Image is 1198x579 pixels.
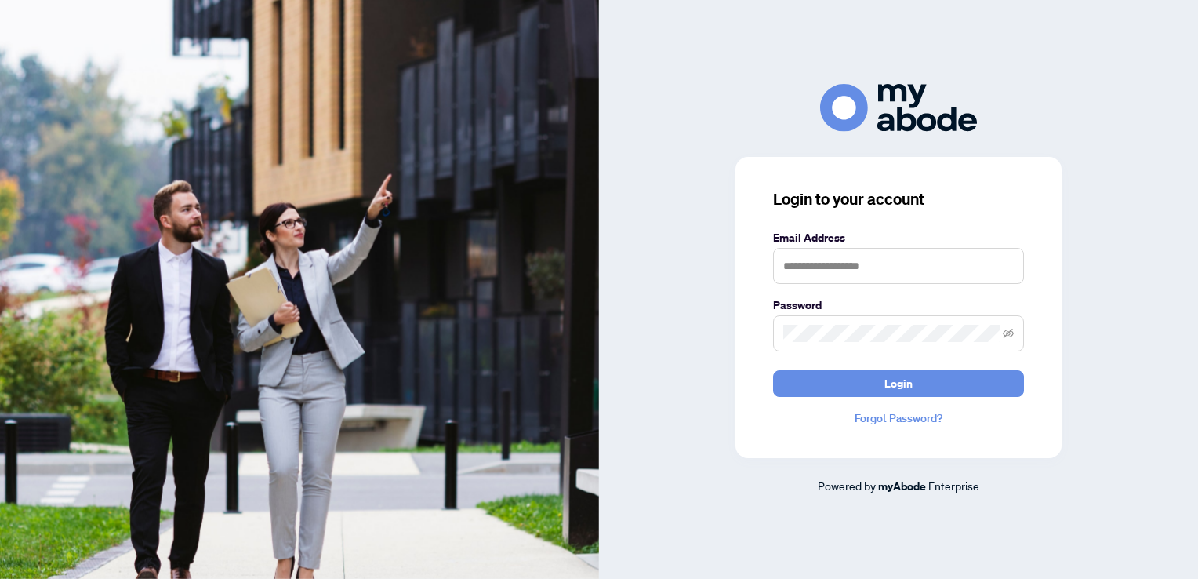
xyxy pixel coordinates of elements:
span: eye-invisible [1003,328,1014,339]
a: Forgot Password? [773,410,1024,427]
label: Email Address [773,229,1024,246]
button: Login [773,370,1024,397]
span: Powered by [818,479,876,493]
span: Login [884,371,913,396]
h3: Login to your account [773,188,1024,210]
img: ma-logo [820,84,977,132]
span: Enterprise [928,479,979,493]
a: myAbode [878,478,926,495]
label: Password [773,297,1024,314]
